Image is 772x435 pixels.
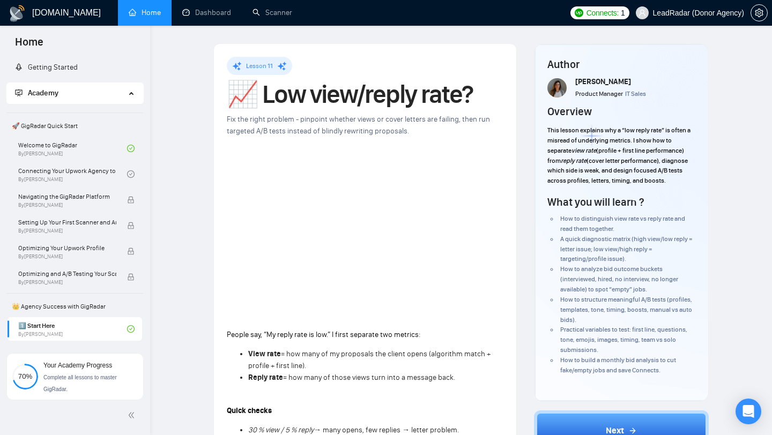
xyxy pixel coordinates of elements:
a: dashboardDashboard [182,8,231,17]
span: By [PERSON_NAME] [18,228,116,234]
span: check-circle [127,325,135,333]
h4: Author [547,57,696,72]
span: IT Sales [625,90,646,97]
a: setting [751,9,768,17]
span: lock [127,196,135,204]
em: reply rate [561,157,587,164]
span: Optimizing and A/B Testing Your Scanner for Better Results [18,268,116,279]
img: upwork-logo.png [575,9,583,17]
span: Practical variables to test: first line, questions, tone, emojis, images, timing, team vs solo su... [560,326,687,354]
button: setting [751,4,768,21]
span: (cover letter performance), diagnose which side is weak, and design focused A/B tests across prof... [547,157,688,185]
a: homeHome [129,8,161,17]
a: 1️⃣ Start HereBy[PERSON_NAME] [18,317,127,341]
h4: Overview [547,104,592,119]
span: check-circle [127,170,135,178]
a: Welcome to GigRadarBy[PERSON_NAME] [18,137,127,160]
span: Complete all lessons to master GigRadar. [43,374,117,392]
span: How to distinguish view rate vs reply rate and read them together. [560,215,685,232]
span: 👑 Agency Success with GigRadar [8,296,142,317]
span: (profile + first line performance) from [547,147,684,164]
span: → many opens, few replies → letter problem. [314,425,459,434]
span: Academy [15,88,58,97]
span: double-left [128,410,138,421]
span: People say, “My reply rate is low.” I first separate two metrics: [227,330,420,339]
strong: Reply rate [248,373,283,382]
span: Fix the right problem - pinpoint whether views or cover letters are failing, then run targeted A/... [227,115,490,136]
span: How to analyze bid outcome buckets (interviewed, hired, no interview, no longer available) to spo... [560,265,678,293]
em: view rate [571,147,596,154]
h1: 📈 Low view/reply rate? [227,82,503,106]
span: 70% [12,373,38,380]
strong: View rate [248,349,281,358]
a: searchScanner [253,8,292,17]
span: Product Manager [575,90,623,97]
span: setting [751,9,767,17]
a: rocketGetting Started [15,63,78,72]
span: Academy [28,88,58,97]
span: 1 [621,7,625,19]
span: [PERSON_NAME] [575,77,631,86]
span: Your Academy Progress [43,362,112,369]
span: = how many of my proposals the client opens (algorithm match + profile + first line). [248,349,491,370]
div: Open Intercom Messenger [736,399,761,424]
img: tamara_levit_pic.png [547,78,567,97]
li: Getting Started [6,57,143,78]
a: Connecting Your Upwork Agency to GigRadarBy[PERSON_NAME] [18,162,127,186]
span: This lesson explains why a “low reply rate” is often a misread of underlying metrics. I show how ... [547,126,691,154]
span: Navigating the GigRadar Platform [18,191,116,202]
span: A quick diagnostic matrix (high view/low reply = letter issue; low view/high reply = targeting/pr... [560,235,693,263]
span: fund-projection-screen [15,89,23,96]
em: 30 % view / 5 % reply [248,425,314,434]
span: Setting Up Your First Scanner and Auto-Bidder [18,217,116,228]
span: lock [127,247,135,255]
span: Connects: [587,7,619,19]
img: logo [9,5,26,22]
span: check-circle [127,145,135,152]
span: Home [6,34,52,57]
span: user [639,9,646,17]
span: Optimizing Your Upwork Profile [18,243,116,253]
span: = how many of those views turn into a message back. [283,373,455,382]
span: 🚀 GigRadar Quick Start [8,115,142,137]
span: lock [127,222,135,229]
span: How to build a monthly bid analysis to cut fake/empty jobs and save Connects. [560,356,676,374]
span: By [PERSON_NAME] [18,279,116,286]
strong: Quick checks [227,406,272,415]
span: How to structure meaningful A/B tests (profiles, templates, tone, timing, boosts, manual vs auto ... [560,296,692,324]
span: By [PERSON_NAME] [18,202,116,208]
h4: What you will learn ? [547,194,644,209]
span: lock [127,273,135,281]
span: Lesson 11 [246,62,273,70]
span: By [PERSON_NAME] [18,253,116,260]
